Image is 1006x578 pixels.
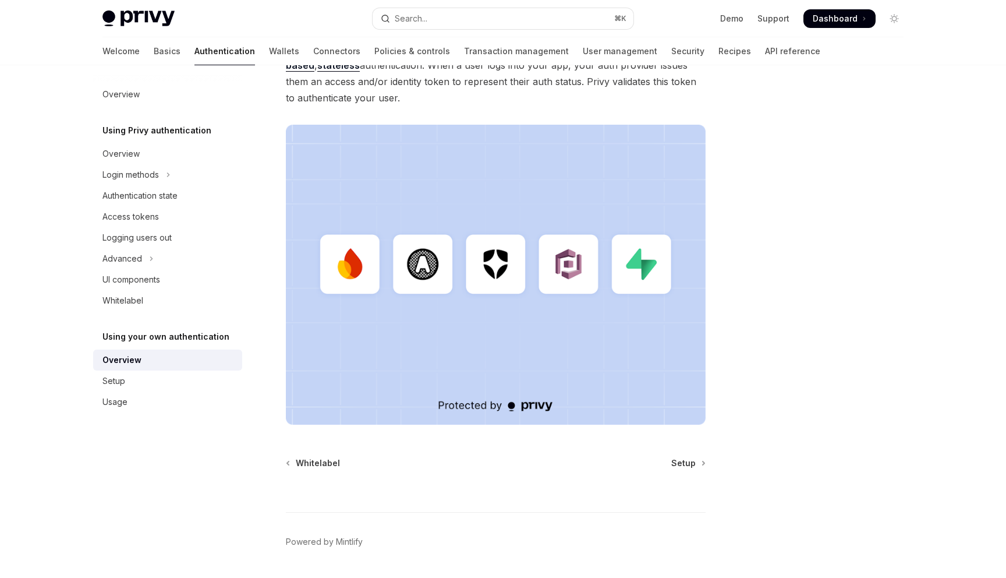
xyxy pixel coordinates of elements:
[93,290,242,311] a: Whitelabel
[286,125,706,425] img: JWT-based auth splash
[671,457,704,469] a: Setup
[286,41,706,106] span: Privy’s authentication is fully compatible with any authentication provider that supports , authe...
[102,294,143,308] div: Whitelabel
[93,350,242,371] a: Overview
[374,37,450,65] a: Policies & controls
[765,37,820,65] a: API reference
[93,164,242,185] button: Toggle Login methods section
[671,37,704,65] a: Security
[102,252,142,266] div: Advanced
[464,37,569,65] a: Transaction management
[93,143,242,164] a: Overview
[93,206,242,227] a: Access tokens
[614,14,626,23] span: ⌘ K
[102,353,141,367] div: Overview
[93,84,242,105] a: Overview
[102,395,127,409] div: Usage
[317,59,360,72] a: stateless
[93,392,242,413] a: Usage
[671,457,696,469] span: Setup
[102,273,160,287] div: UI components
[720,13,743,24] a: Demo
[813,13,858,24] span: Dashboard
[287,457,340,469] a: Whitelabel
[269,37,299,65] a: Wallets
[102,231,172,245] div: Logging users out
[93,248,242,269] button: Toggle Advanced section
[102,330,229,344] h5: Using your own authentication
[286,536,363,548] a: Powered by Mintlify
[102,168,159,182] div: Login methods
[296,457,340,469] span: Whitelabel
[102,210,159,224] div: Access tokens
[102,147,140,161] div: Overview
[395,12,427,26] div: Search...
[93,269,242,290] a: UI components
[757,13,789,24] a: Support
[102,189,178,203] div: Authentication state
[102,37,140,65] a: Welcome
[102,124,211,138] h5: Using Privy authentication
[194,37,255,65] a: Authentication
[583,37,657,65] a: User management
[373,8,633,29] button: Open search
[102,10,175,27] img: light logo
[885,9,904,28] button: Toggle dark mode
[93,185,242,206] a: Authentication state
[718,37,751,65] a: Recipes
[93,227,242,248] a: Logging users out
[154,37,180,65] a: Basics
[102,374,125,388] div: Setup
[102,87,140,101] div: Overview
[313,37,360,65] a: Connectors
[803,9,876,28] a: Dashboard
[93,371,242,392] a: Setup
